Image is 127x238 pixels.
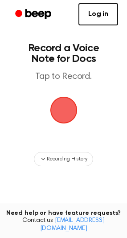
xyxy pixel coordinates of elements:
[16,71,111,82] p: Tap to Record.
[9,6,59,23] a: Beep
[50,97,77,123] img: Beep Logo
[5,217,122,233] span: Contact us
[40,217,105,232] a: [EMAIL_ADDRESS][DOMAIN_NAME]
[78,3,118,25] a: Log in
[16,43,111,64] h1: Record a Voice Note for Docs
[47,155,87,163] span: Recording History
[34,152,93,166] button: Recording History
